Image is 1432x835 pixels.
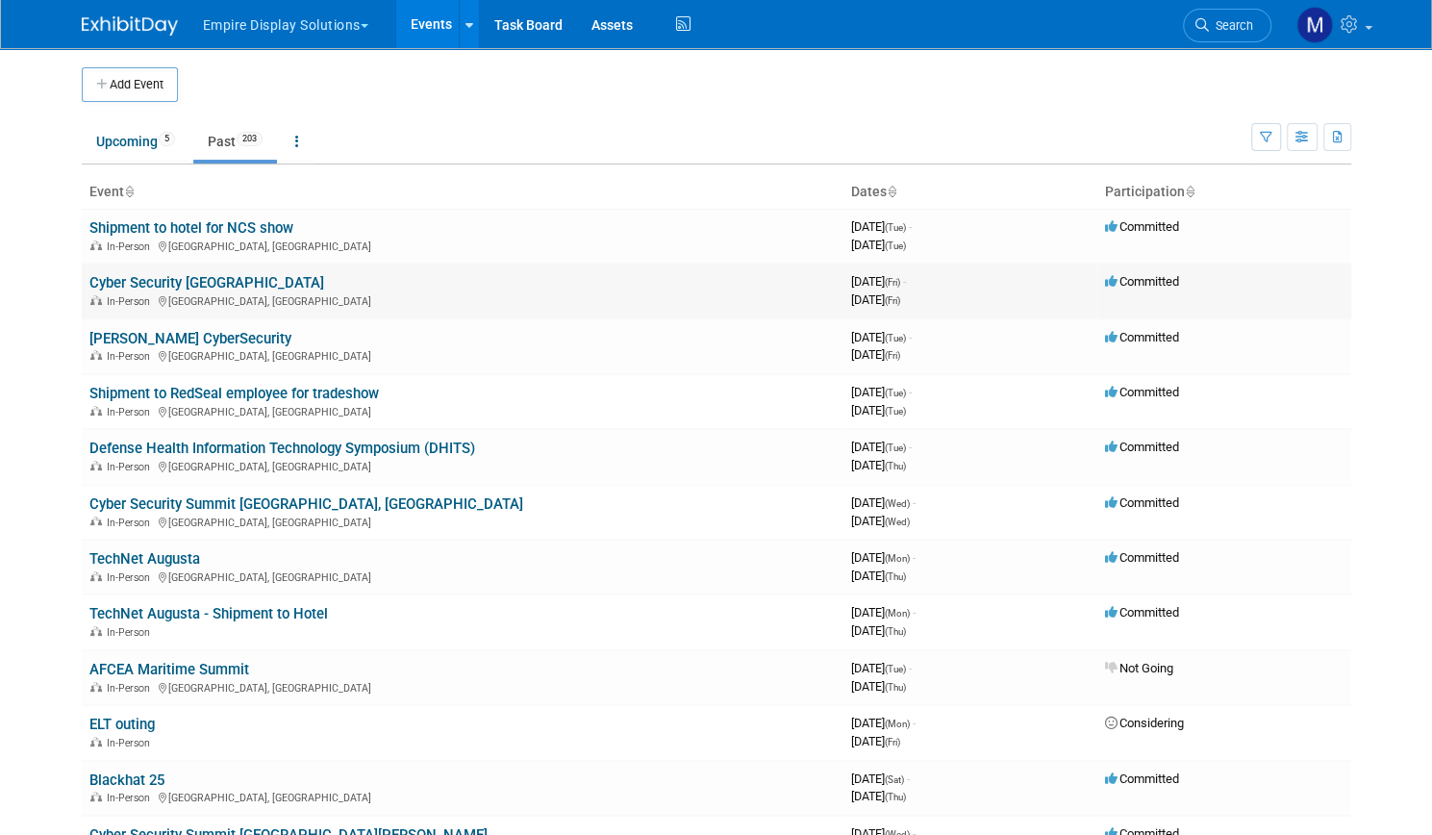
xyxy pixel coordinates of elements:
span: - [913,716,916,730]
a: Shipment to hotel for NCS show [89,219,293,237]
span: (Wed) [885,517,910,527]
span: [DATE] [851,219,912,234]
span: (Tue) [885,222,906,233]
span: (Mon) [885,719,910,729]
button: Add Event [82,67,178,102]
span: In-Person [107,406,156,418]
span: In-Person [107,626,156,639]
span: [DATE] [851,495,916,510]
span: Committed [1105,274,1179,289]
span: - [903,274,906,289]
a: Past203 [193,123,277,160]
span: [DATE] [851,458,906,472]
th: Participation [1097,176,1351,209]
a: Cyber Security Summit [GEOGRAPHIC_DATA], [GEOGRAPHIC_DATA] [89,495,523,513]
img: In-Person Event [90,682,102,692]
span: Committed [1105,330,1179,344]
div: [GEOGRAPHIC_DATA], [GEOGRAPHIC_DATA] [89,292,836,308]
span: [DATE] [851,605,916,620]
span: Committed [1105,440,1179,454]
span: (Tue) [885,240,906,251]
img: In-Person Event [90,461,102,470]
span: (Mon) [885,608,910,619]
img: In-Person Event [90,517,102,526]
span: (Thu) [885,626,906,637]
span: - [913,550,916,565]
div: [GEOGRAPHIC_DATA], [GEOGRAPHIC_DATA] [89,458,836,473]
span: [DATE] [851,679,906,694]
span: (Tue) [885,664,906,674]
div: [GEOGRAPHIC_DATA], [GEOGRAPHIC_DATA] [89,789,836,804]
span: In-Person [107,737,156,749]
span: (Tue) [885,406,906,417]
span: In-Person [107,792,156,804]
div: [GEOGRAPHIC_DATA], [GEOGRAPHIC_DATA] [89,403,836,418]
span: 5 [159,132,175,146]
span: [DATE] [851,623,906,638]
th: Event [82,176,843,209]
span: [DATE] [851,772,910,786]
span: - [913,495,916,510]
span: In-Person [107,295,156,308]
span: Not Going [1105,661,1173,675]
span: (Sat) [885,774,904,785]
span: [DATE] [851,385,912,399]
span: (Fri) [885,737,900,747]
span: [DATE] [851,550,916,565]
a: Shipment to RedSeal employee for tradeshow [89,385,379,402]
div: [GEOGRAPHIC_DATA], [GEOGRAPHIC_DATA] [89,238,836,253]
a: Sort by Event Name [124,184,134,199]
a: Defense Health Information Technology Symposium (DHITS) [89,440,475,457]
span: [DATE] [851,238,906,252]
a: Upcoming5 [82,123,189,160]
span: In-Person [107,461,156,473]
span: Committed [1105,495,1179,510]
img: In-Person Event [90,737,102,746]
span: - [909,219,912,234]
span: Committed [1105,219,1179,234]
span: (Thu) [885,682,906,693]
a: ELT outing [89,716,155,733]
a: TechNet Augusta [89,550,200,568]
span: Committed [1105,385,1179,399]
span: Committed [1105,772,1179,786]
span: Search [1209,18,1253,33]
img: In-Person Event [90,626,102,636]
th: Dates [843,176,1097,209]
span: [DATE] [851,274,906,289]
span: [DATE] [851,292,900,307]
span: Committed [1105,605,1179,620]
span: In-Person [107,682,156,695]
span: In-Person [107,350,156,363]
span: [DATE] [851,514,910,528]
img: Matt h [1296,7,1333,43]
a: Cyber Security [GEOGRAPHIC_DATA] [89,274,324,291]
span: - [909,440,912,454]
span: - [909,661,912,675]
a: [PERSON_NAME] CyberSecurity [89,330,291,347]
a: AFCEA Maritime Summit [89,661,249,678]
span: Considering [1105,716,1184,730]
span: 203 [237,132,263,146]
span: - [909,385,912,399]
div: [GEOGRAPHIC_DATA], [GEOGRAPHIC_DATA] [89,347,836,363]
span: [DATE] [851,569,906,583]
a: TechNet Augusta - Shipment to Hotel [89,605,328,622]
span: (Wed) [885,498,910,509]
span: (Mon) [885,553,910,564]
span: [DATE] [851,789,906,803]
span: [DATE] [851,347,900,362]
span: (Fri) [885,350,900,361]
span: (Tue) [885,388,906,398]
img: ExhibitDay [82,16,178,36]
span: (Thu) [885,461,906,471]
img: In-Person Event [90,240,102,250]
img: In-Person Event [90,792,102,801]
a: Sort by Participation Type [1185,184,1194,199]
span: - [909,330,912,344]
span: (Tue) [885,333,906,343]
span: In-Person [107,571,156,584]
span: (Fri) [885,277,900,288]
span: (Tue) [885,443,906,453]
a: Sort by Start Date [887,184,896,199]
